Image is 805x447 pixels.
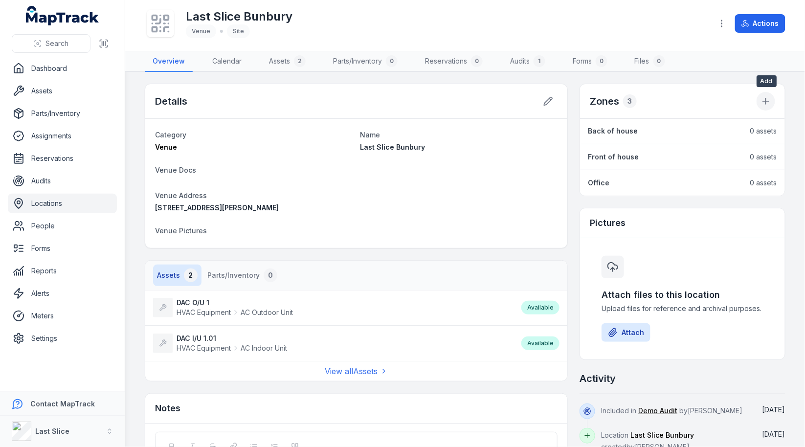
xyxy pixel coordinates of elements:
[580,372,616,385] h2: Activity
[8,171,117,191] a: Audits
[325,51,405,72] a: Parts/Inventory0
[750,126,777,136] span: 0 assets
[565,51,615,72] a: Forms0
[521,301,559,314] div: Available
[623,94,637,108] div: 3
[602,288,763,302] h3: Attach files to this location
[762,430,785,438] span: [DATE]
[145,51,193,72] a: Overview
[155,203,279,212] span: [STREET_ADDRESS][PERSON_NAME]
[735,14,785,33] button: Actions
[653,55,665,67] div: 0
[192,27,210,35] span: Venue
[502,51,553,72] a: Audits1
[203,265,281,286] button: Parts/Inventory0
[762,430,785,438] time: 22/06/2025, 12:18:15 pm
[757,75,777,87] span: Add
[12,34,90,53] button: Search
[588,152,639,162] strong: Front of house
[155,94,187,108] h2: Details
[153,265,201,286] button: Assets2
[588,178,740,188] a: Office
[30,400,95,408] strong: Contact MapTrack
[762,405,785,414] span: [DATE]
[241,308,293,317] span: AC Outdoor Unit
[184,268,198,282] div: 2
[534,55,545,67] div: 1
[386,55,398,67] div: 0
[227,24,250,38] div: Site
[155,143,177,151] span: Venue
[204,51,249,72] a: Calendar
[8,194,117,213] a: Locations
[360,143,425,151] span: Last Slice Bunbury
[294,55,306,67] div: 2
[417,51,491,72] a: Reservations0
[26,6,99,25] a: MapTrack
[8,329,117,348] a: Settings
[8,306,117,326] a: Meters
[588,126,740,136] a: Back of house
[155,166,196,174] span: Venue Docs
[186,9,292,24] h1: Last Slice Bunbury
[630,431,694,439] span: Last Slice Bunbury
[8,149,117,168] a: Reservations
[45,39,68,48] span: Search
[360,131,380,139] span: Name
[155,402,180,415] h3: Notes
[8,59,117,78] a: Dashboard
[155,131,186,139] span: Category
[241,343,287,353] span: AC Indoor Unit
[153,298,512,317] a: DAC O/U 1HVAC EquipmentAC Outdoor Unit
[471,55,483,67] div: 0
[264,268,277,282] div: 0
[750,152,777,162] span: 0 assets
[8,104,117,123] a: Parts/Inventory
[155,191,207,200] span: Venue Address
[8,284,117,303] a: Alerts
[177,343,231,353] span: HVAC Equipment
[153,334,512,353] a: DAC I/U 1.01HVAC EquipmentAC Indoor Unit
[596,55,607,67] div: 0
[588,178,609,188] strong: Office
[177,298,293,308] strong: DAC O/U 1
[627,51,673,72] a: Files0
[588,152,740,162] a: Front of house
[8,81,117,101] a: Assets
[177,308,231,317] span: HVAC Equipment
[590,94,619,108] h2: Zones
[602,323,650,342] button: Attach
[8,261,117,281] a: Reports
[155,226,207,235] span: Venue Pictures
[261,51,313,72] a: Assets2
[750,178,777,188] span: 0 assets
[602,304,763,313] span: Upload files for reference and archival purposes.
[762,405,785,414] time: 22/06/2025, 6:49:16 pm
[588,126,638,136] strong: Back of house
[8,216,117,236] a: People
[638,406,677,416] a: Demo Audit
[177,334,287,343] strong: DAC I/U 1.01
[521,336,559,350] div: Available
[601,406,742,415] span: Included in by [PERSON_NAME]
[325,365,388,377] a: View allAssets
[35,427,69,435] strong: Last Slice
[8,126,117,146] a: Assignments
[590,216,626,230] h3: Pictures
[8,239,117,258] a: Forms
